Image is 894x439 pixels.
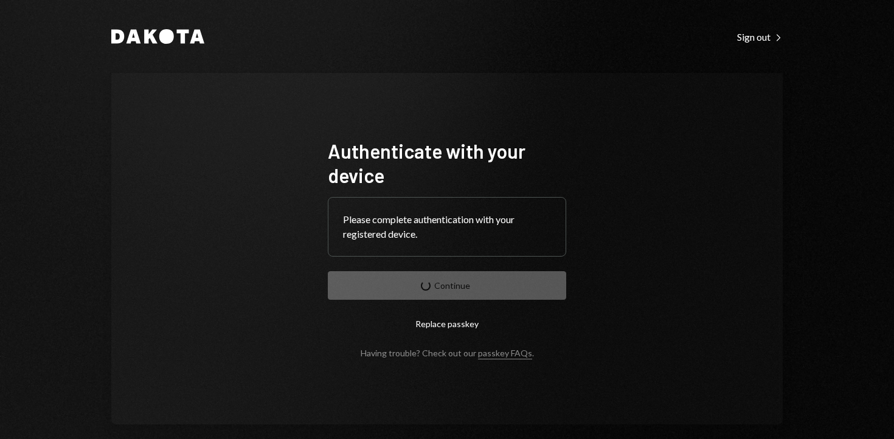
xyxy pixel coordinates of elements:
[328,139,566,187] h1: Authenticate with your device
[737,30,783,43] a: Sign out
[361,348,534,358] div: Having trouble? Check out our .
[343,212,551,241] div: Please complete authentication with your registered device.
[737,31,783,43] div: Sign out
[478,348,532,359] a: passkey FAQs
[328,309,566,338] button: Replace passkey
